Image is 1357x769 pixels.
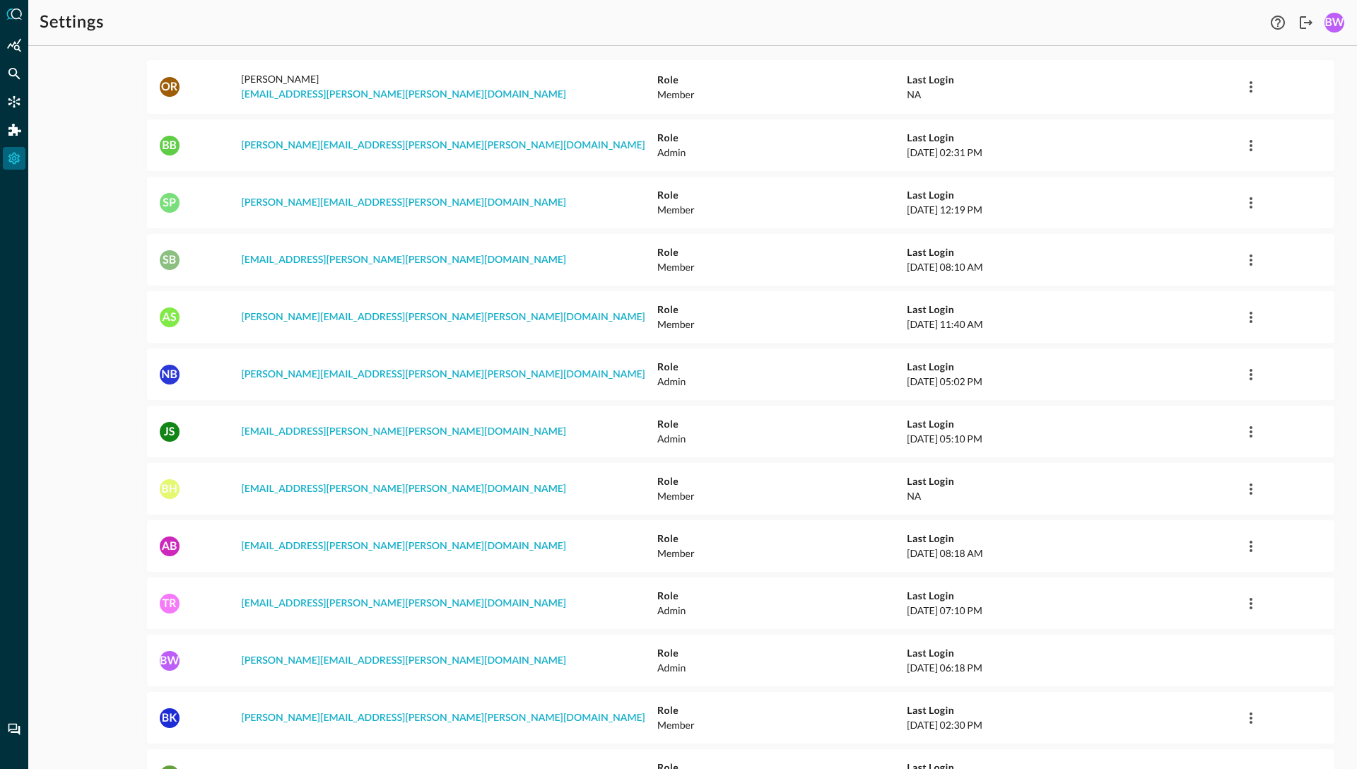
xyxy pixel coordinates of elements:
[241,656,566,666] a: [PERSON_NAME][EMAIL_ADDRESS][PERSON_NAME][DOMAIN_NAME]
[241,427,566,437] a: [EMAIL_ADDRESS][PERSON_NAME][PERSON_NAME][DOMAIN_NAME]
[657,660,907,675] p: Admin
[907,488,1240,503] p: NA
[657,417,907,431] h5: Role
[657,646,907,660] h5: Role
[657,73,907,87] h5: Role
[241,599,566,609] a: [EMAIL_ADDRESS][PERSON_NAME][PERSON_NAME][DOMAIN_NAME]
[241,141,645,151] a: [PERSON_NAME][EMAIL_ADDRESS][PERSON_NAME][PERSON_NAME][DOMAIN_NAME]
[241,198,566,208] a: [PERSON_NAME][EMAIL_ADDRESS][PERSON_NAME][DOMAIN_NAME]
[241,370,645,380] a: [PERSON_NAME][EMAIL_ADDRESS][PERSON_NAME][PERSON_NAME][DOMAIN_NAME]
[907,474,1240,488] h5: Last Login
[907,317,1240,331] p: [DATE] 11:40 AM
[241,484,566,494] a: [EMAIL_ADDRESS][PERSON_NAME][PERSON_NAME][DOMAIN_NAME]
[1267,11,1289,34] button: Help
[241,713,645,723] a: [PERSON_NAME][EMAIL_ADDRESS][PERSON_NAME][PERSON_NAME][DOMAIN_NAME]
[160,307,180,327] div: AS
[3,62,25,85] div: Federated Search
[160,136,180,155] div: BB
[241,71,657,102] p: [PERSON_NAME]
[40,11,104,34] h1: Settings
[160,365,180,384] div: NB
[657,360,907,374] h5: Role
[907,532,1240,546] h5: Last Login
[1324,13,1344,33] div: BW
[907,259,1240,274] p: [DATE] 08:10 AM
[907,87,1240,102] p: NA
[657,374,907,389] p: Admin
[160,594,180,614] div: TR
[241,541,566,551] a: [EMAIL_ADDRESS][PERSON_NAME][PERSON_NAME][DOMAIN_NAME]
[907,703,1240,717] h5: Last Login
[4,119,26,141] div: Addons
[657,259,907,274] p: Member
[160,536,180,556] div: AB
[907,603,1240,618] p: [DATE] 07:10 PM
[657,546,907,560] p: Member
[160,250,180,270] div: SB
[160,651,180,671] div: BW
[657,145,907,160] p: Admin
[907,303,1240,317] h5: Last Login
[1295,11,1317,34] button: Logout
[907,546,1240,560] p: [DATE] 08:18 AM
[160,479,180,499] div: BH
[907,73,1240,87] h5: Last Login
[907,188,1240,202] h5: Last Login
[907,360,1240,374] h5: Last Login
[657,488,907,503] p: Member
[3,90,25,113] div: Connectors
[657,188,907,202] h5: Role
[657,474,907,488] h5: Role
[657,131,907,145] h5: Role
[657,532,907,546] h5: Role
[907,245,1240,259] h5: Last Login
[907,145,1240,160] p: [DATE] 02:31 PM
[907,202,1240,217] p: [DATE] 12:19 PM
[907,431,1240,446] p: [DATE] 05:10 PM
[657,703,907,717] h5: Role
[907,131,1240,145] h5: Last Login
[241,255,566,265] a: [EMAIL_ADDRESS][PERSON_NAME][PERSON_NAME][DOMAIN_NAME]
[160,193,180,213] div: SP
[657,317,907,331] p: Member
[907,589,1240,603] h5: Last Login
[657,717,907,732] p: Member
[657,431,907,446] p: Admin
[907,717,1240,732] p: [DATE] 02:30 PM
[657,87,907,102] p: Member
[3,34,25,57] div: Summary Insights
[657,603,907,618] p: Admin
[907,417,1240,431] h5: Last Login
[3,147,25,170] div: Settings
[657,202,907,217] p: Member
[907,660,1240,675] p: [DATE] 06:18 PM
[241,90,566,100] a: [EMAIL_ADDRESS][PERSON_NAME][PERSON_NAME][DOMAIN_NAME]
[3,718,25,741] div: Chat
[907,646,1240,660] h5: Last Login
[160,422,180,442] div: JS
[907,374,1240,389] p: [DATE] 05:02 PM
[160,77,180,97] div: OR
[241,312,645,322] a: [PERSON_NAME][EMAIL_ADDRESS][PERSON_NAME][PERSON_NAME][DOMAIN_NAME]
[657,589,907,603] h5: Role
[657,303,907,317] h5: Role
[160,708,180,728] div: BK
[657,245,907,259] h5: Role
